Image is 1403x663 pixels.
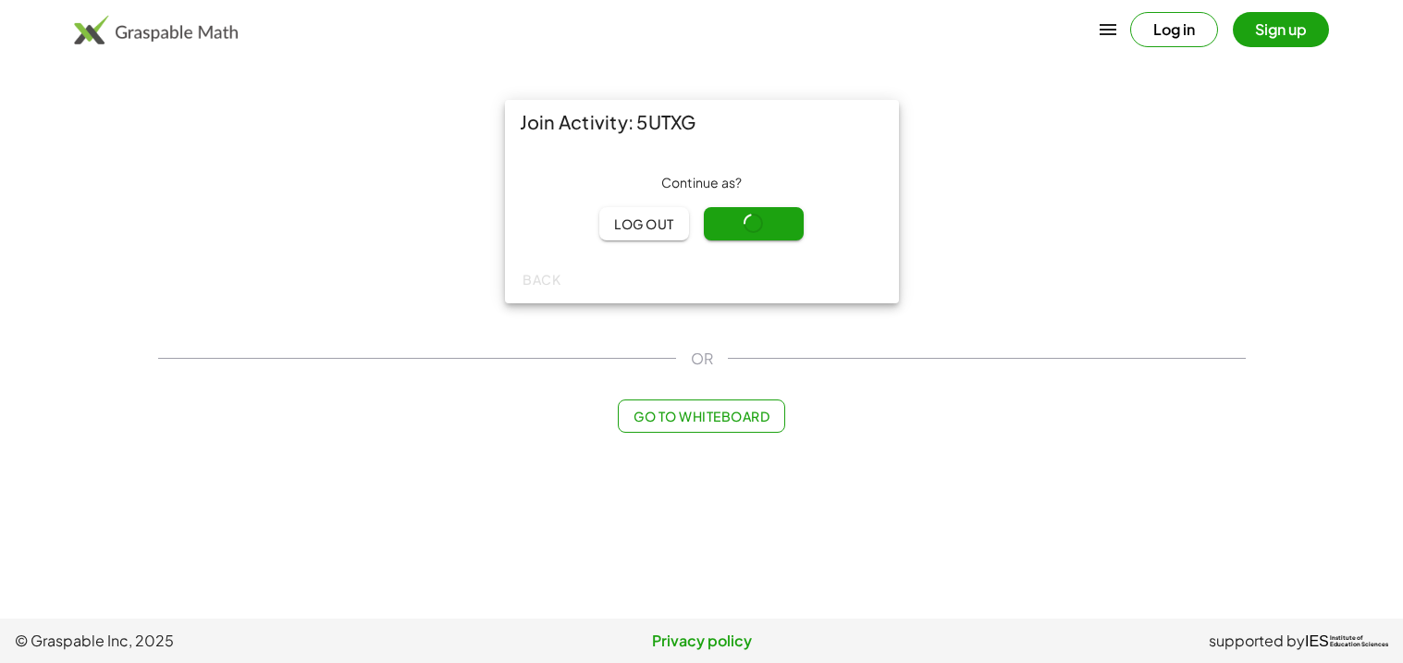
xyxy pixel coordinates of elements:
span: supported by [1209,630,1305,652]
button: Log in [1130,12,1218,47]
a: Privacy policy [473,630,930,652]
button: Go to Whiteboard [618,399,785,433]
span: IES [1305,632,1329,650]
button: Log out [599,207,689,240]
span: Institute of Education Sciences [1330,635,1388,648]
button: Sign up [1233,12,1329,47]
div: Join Activity: 5UTXG [505,100,899,144]
div: Continue as ? [520,174,884,192]
span: © Graspable Inc, 2025 [15,630,473,652]
a: IESInstitute ofEducation Sciences [1305,630,1388,652]
span: Go to Whiteboard [634,408,769,424]
span: OR [691,348,713,370]
span: Log out [614,215,674,232]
